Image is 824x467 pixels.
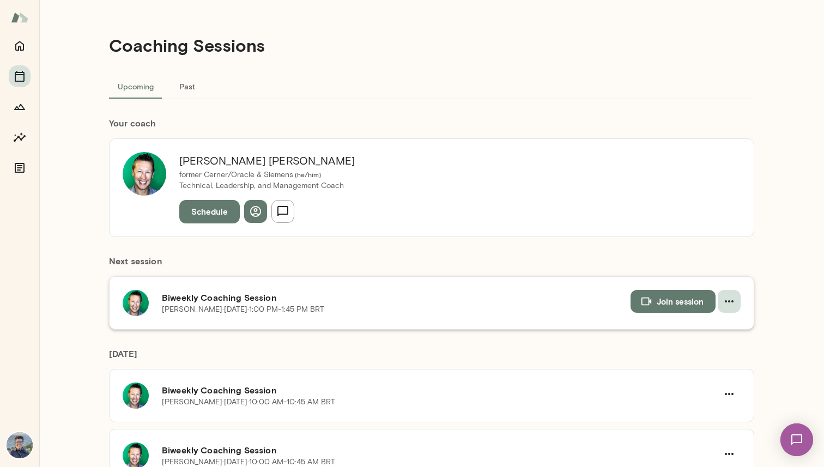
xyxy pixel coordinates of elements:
button: Join session [631,290,716,313]
button: Upcoming [109,73,162,99]
h4: Coaching Sessions [109,35,265,56]
h6: Your coach [109,117,754,130]
button: Sessions [9,65,31,87]
button: Home [9,35,31,57]
img: Júlio Batista [7,432,33,458]
div: basic tabs example [109,73,754,99]
h6: Biweekly Coaching Session [162,384,718,397]
h6: [DATE] [109,347,754,369]
button: Past [162,73,211,99]
button: View profile [244,200,267,223]
button: Send message [271,200,294,223]
h6: Biweekly Coaching Session [162,291,631,304]
h6: Next session [109,254,754,276]
button: Growth Plan [9,96,31,118]
h6: Biweekly Coaching Session [162,444,718,457]
button: Schedule [179,200,240,223]
h6: [PERSON_NAME] [PERSON_NAME] [179,152,355,169]
p: Technical, Leadership, and Management Coach [179,180,355,191]
span: ( he/him ) [293,171,321,178]
button: Insights [9,126,31,148]
button: Documents [9,157,31,179]
p: [PERSON_NAME] · [DATE] · 10:00 AM-10:45 AM BRT [162,397,335,408]
p: former Cerner/Oracle & Siemens [179,169,355,180]
img: Brian Lawrence [123,152,166,196]
p: [PERSON_NAME] · [DATE] · 1:00 PM-1:45 PM BRT [162,304,324,315]
img: Mento [11,7,28,28]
